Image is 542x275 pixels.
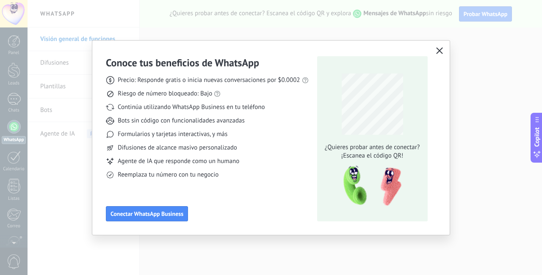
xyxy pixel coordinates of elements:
span: Difusiones de alcance masivo personalizado [118,144,237,152]
span: Conectar WhatsApp Business [111,211,183,217]
span: Formularios y tarjetas interactivas, y más [118,130,227,139]
span: Precio: Responde gratis o inicia nuevas conversaciones por $0.0002 [118,76,300,84]
span: Continúa utilizando WhatsApp Business en tu teléfono [118,103,265,112]
h3: Conoce tus beneficios de WhatsApp [106,56,259,69]
span: Copilot [533,127,541,147]
span: ¡Escanea el código QR! [322,152,422,160]
span: ¿Quieres probar antes de conectar? [322,143,422,152]
span: Agente de IA que responde como un humano [118,157,239,166]
span: Bots sin código con funcionalidades avanzadas [118,117,245,125]
img: qr-pic-1x.png [336,163,403,209]
span: Riesgo de número bloqueado: Bajo [118,90,212,98]
button: Conectar WhatsApp Business [106,206,188,221]
span: Reemplaza tu número con tu negocio [118,171,218,179]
